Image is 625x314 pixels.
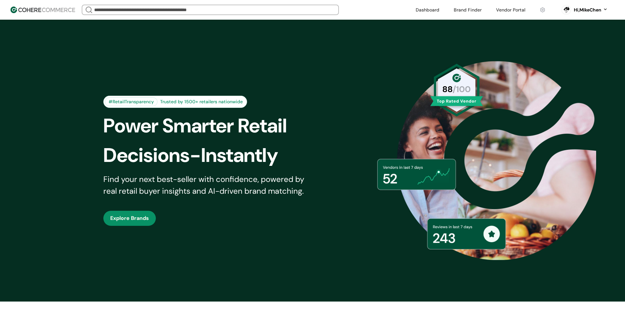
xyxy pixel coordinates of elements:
div: Decisions-Instantly [103,141,324,170]
div: Find your next best-seller with confidence, powered by real retail buyer insights and AI-driven b... [103,173,313,197]
div: Trusted by 1500+ retailers nationwide [157,98,245,105]
div: #RetailTransparency [105,97,157,106]
svg: 0 percent [561,5,571,15]
div: Power Smarter Retail [103,111,324,141]
button: Hi,MikeChen [574,7,608,13]
div: Hi, MikeChen [574,7,601,13]
img: Cohere Logo [10,7,75,13]
button: Explore Brands [103,211,156,226]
